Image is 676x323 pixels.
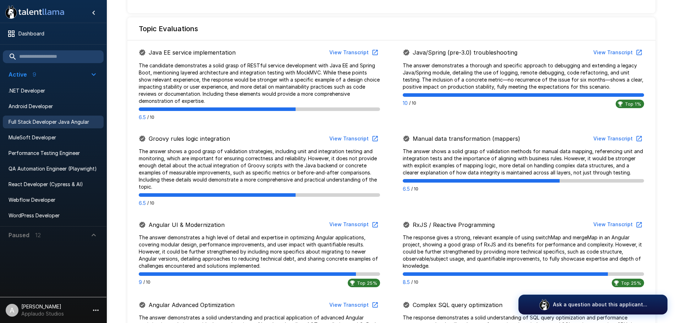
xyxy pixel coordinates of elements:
button: View Transcript [590,132,644,145]
p: Manual data transformation (mappers) [413,134,520,143]
p: 6.5 [139,200,146,207]
p: Java/Spring (pre-3.0) troubleshooting [413,48,517,57]
span: / 10 [411,185,418,193]
button: Ask a question about this applicant... [518,295,667,314]
button: View Transcript [326,46,380,59]
p: 10 [403,100,408,107]
span: Top 25% [618,280,644,286]
p: The response gives a strong, relevant example of using switchMap and mergeMap in an Angular proje... [403,234,644,269]
p: Angular UI & Modernization [149,221,225,229]
p: Angular Advanced Optimization [149,301,235,309]
p: The candidate demonstrates a solid grasp of RESTful service development with Java EE and Spring B... [139,62,380,105]
p: The answer demonstrates a high level of detail and expertise in optimizing Angular applications, ... [139,234,380,269]
span: Top 1% [622,101,644,107]
p: Complex SQL query optimization [413,301,502,309]
span: Top 25% [354,280,380,286]
button: View Transcript [590,218,644,231]
p: Ask a question about this applicant... [553,301,647,308]
p: Java EE service implementation [149,48,236,57]
p: The answer shows a good grasp of validation strategies, including unit and integration testing an... [139,148,380,190]
p: 6.5 [403,185,410,193]
button: View Transcript [326,132,380,145]
p: The answer demonstrates a thorough and specific approach to debugging and extending a legacy Java... [403,62,644,90]
p: 9 [139,279,142,286]
button: View Transcript [326,218,380,231]
p: RxJS / Reactive Programming [413,221,495,229]
span: / 10 [143,279,150,286]
button: View Transcript [326,299,380,312]
img: logo_glasses@2x.png [539,299,550,310]
p: 6.5 [139,114,146,121]
p: The answer shows a solid grasp of validation methods for manual data mapping, referencing unit an... [403,148,644,176]
button: View Transcript [590,46,644,59]
span: / 10 [147,114,154,121]
span: / 10 [409,100,416,107]
h6: Topic Evaluations [139,23,198,34]
span: / 10 [411,279,418,286]
p: 8.5 [403,279,410,286]
p: Groovy rules logic integration [149,134,230,143]
span: / 10 [147,200,154,207]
